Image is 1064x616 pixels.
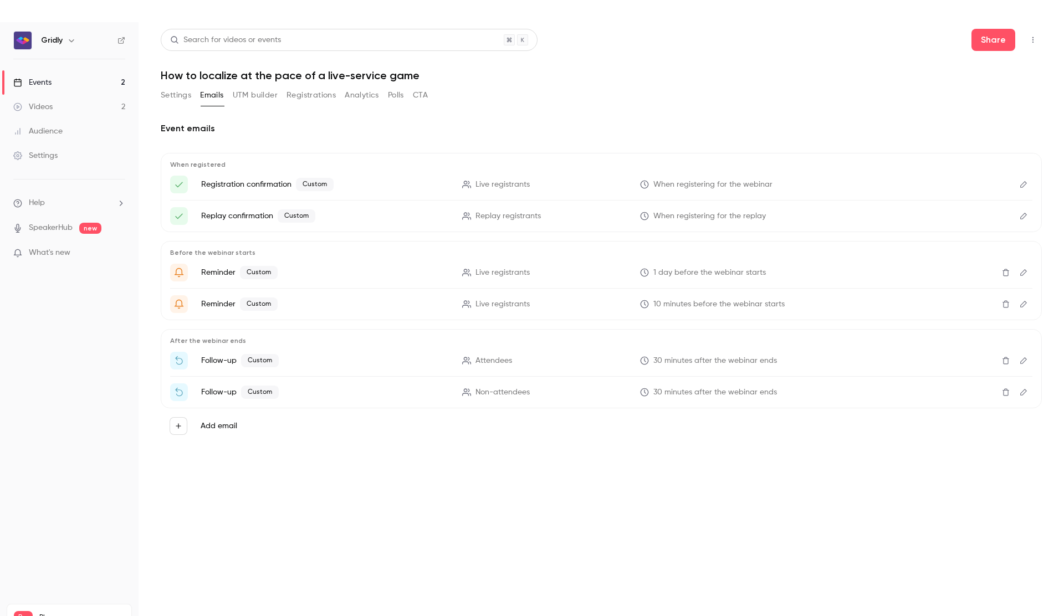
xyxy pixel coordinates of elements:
span: Custom [240,297,278,311]
div: Keywords by Traffic [122,65,187,73]
img: tab_domain_overview_orange.svg [30,64,39,73]
div: Domain Overview [42,65,99,73]
p: Replay confirmation [201,209,449,223]
span: Custom [241,386,279,399]
span: Live registrants [475,299,530,310]
span: Help [29,197,45,209]
button: Edit [1015,207,1032,225]
button: Edit [1015,352,1032,369]
button: Settings [161,86,191,104]
p: When registered [170,160,1032,169]
button: Delete [997,383,1015,401]
button: Delete [997,295,1015,313]
span: Attendees [475,355,512,367]
button: Edit [1015,295,1032,313]
span: Custom [296,178,334,191]
span: new [79,223,101,234]
label: Add email [201,420,237,432]
p: After the webinar ends [170,336,1032,345]
img: logo_orange.svg [18,18,27,27]
p: Follow-up [201,354,449,367]
p: Reminder [201,297,449,311]
div: v 4.0.25 [31,18,54,27]
button: Polls [388,86,404,104]
span: When registering for the replay [653,211,766,222]
li: Happening tomorrow: Gridly and Starbreeze webinar! [170,264,1032,281]
button: Delete [997,352,1015,369]
div: Videos [13,101,53,112]
button: UTM builder [233,86,278,104]
span: 30 minutes after the webinar ends [653,355,777,367]
li: Here's your access link to {{ event_name }}! [170,207,1032,225]
button: Registrations [287,86,336,104]
p: Reminder [201,266,449,279]
h2: Event emails [161,122,1042,135]
p: Registration confirmation [201,178,449,191]
button: Delete [997,264,1015,281]
span: What's new [29,247,70,259]
div: Settings [13,150,58,161]
span: Non-attendees [475,387,530,398]
button: Analytics [345,86,379,104]
li: Webinar: How to localize at the pace of a live-service game is about to go live [170,295,1032,313]
div: Domain: [DOMAIN_NAME] [29,29,122,38]
span: Replay registrants [475,211,541,222]
button: Edit [1015,264,1032,281]
button: CTA [413,86,428,104]
span: Custom [240,266,278,279]
span: Custom [241,354,279,367]
span: When registering for the webinar [653,179,773,191]
button: Edit [1015,176,1032,193]
span: Live registrants [475,267,530,279]
img: tab_keywords_by_traffic_grey.svg [110,64,119,73]
img: website_grey.svg [18,29,27,38]
div: Audience [13,126,63,137]
div: Events [13,77,52,88]
div: Search for videos or events [170,34,281,46]
span: Custom [278,209,315,223]
p: Follow-up [201,386,449,399]
p: Before the webinar starts [170,248,1032,257]
span: 1 day before the webinar starts [653,267,766,279]
button: Edit [1015,383,1032,401]
span: 30 minutes after the webinar ends [653,387,777,398]
span: Live registrants [475,179,530,191]
li: Watch the replay of {{ event_name }} [170,383,1032,401]
li: Here's your access link to {{ event_name }}! [170,176,1032,193]
a: SpeakerHub [29,222,73,234]
span: 10 minutes before the webinar starts [653,299,785,310]
h6: Gridly [41,35,63,46]
li: Thanks for attending {{ event_name }} [170,352,1032,369]
img: Gridly [14,32,32,49]
button: Emails [200,86,223,104]
button: Share [971,29,1015,51]
h1: How to localize at the pace of a live-service game [161,69,1042,82]
li: help-dropdown-opener [13,197,125,209]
